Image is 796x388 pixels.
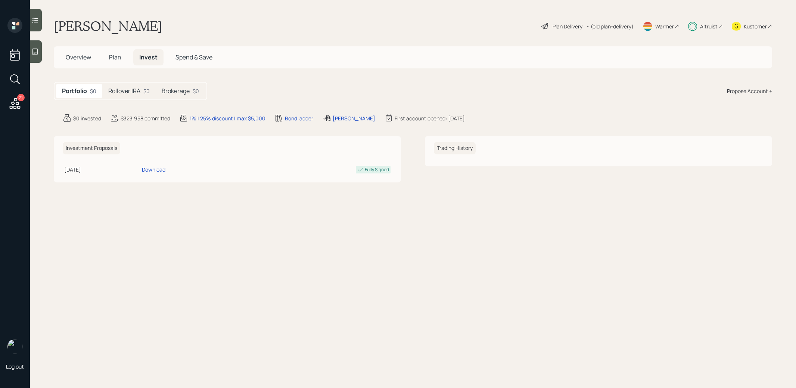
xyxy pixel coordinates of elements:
div: Bond ladder [285,114,313,122]
div: Warmer [655,22,674,30]
div: 1% | 25% discount | max $5,000 [190,114,265,122]
div: 21 [17,94,25,101]
div: First account opened: [DATE] [395,114,465,122]
h5: Brokerage [162,87,190,95]
h5: Rollover IRA [108,87,140,95]
div: $323,958 committed [121,114,170,122]
div: Propose Account + [727,87,772,95]
span: Invest [139,53,158,61]
div: $0 [143,87,150,95]
div: Fully Signed [365,166,389,173]
span: Overview [66,53,91,61]
div: $0 invested [73,114,101,122]
div: Download [142,166,165,173]
div: Altruist [700,22,718,30]
span: Spend & Save [175,53,212,61]
div: $0 [90,87,96,95]
h1: [PERSON_NAME] [54,18,162,34]
h6: Investment Proposals [63,142,120,154]
h5: Portfolio [62,87,87,95]
span: Plan [109,53,121,61]
div: [PERSON_NAME] [333,114,375,122]
div: $0 [193,87,199,95]
img: treva-nostdahl-headshot.png [7,339,22,354]
div: Log out [6,363,24,370]
h6: Trading History [434,142,476,154]
div: Kustomer [744,22,767,30]
div: [DATE] [64,166,139,173]
div: Plan Delivery [553,22,582,30]
div: • (old plan-delivery) [586,22,634,30]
